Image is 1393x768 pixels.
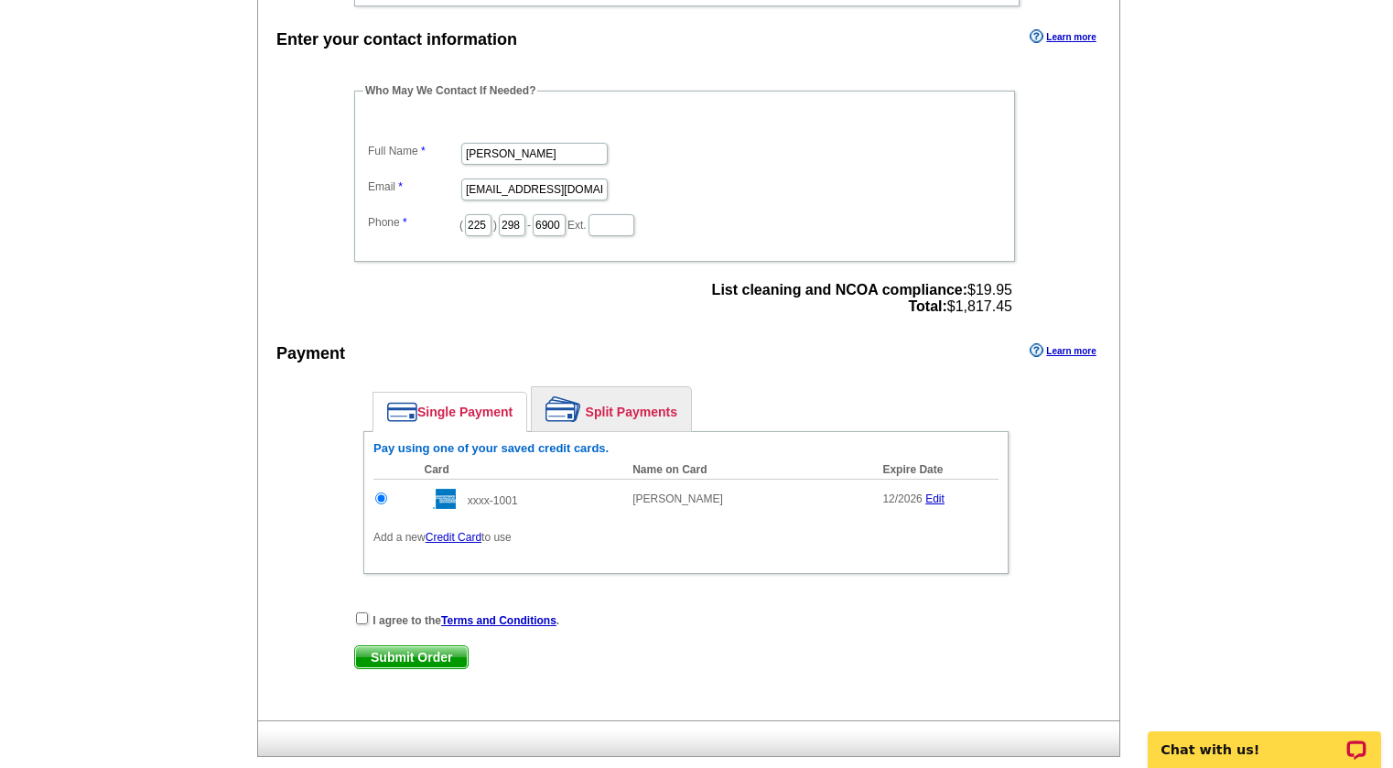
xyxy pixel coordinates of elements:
[1136,710,1393,768] iframe: LiveChat chat widget
[276,341,345,366] div: Payment
[882,492,922,505] span: 12/2026
[373,393,526,431] a: Single Payment
[873,460,999,480] th: Expire Date
[368,178,459,195] label: Email
[373,441,999,456] h6: Pay using one of your saved credit cards.
[1030,343,1096,358] a: Learn more
[373,614,559,627] strong: I agree to the .
[532,387,691,431] a: Split Payments
[632,492,723,505] span: [PERSON_NAME]
[373,529,999,546] p: Add a new to use
[545,396,581,422] img: split-payment.png
[368,143,459,159] label: Full Name
[368,214,459,231] label: Phone
[425,489,456,509] img: amex.gif
[276,27,517,52] div: Enter your contact information
[1030,29,1096,44] a: Learn more
[468,494,518,507] span: xxxx-1001
[925,492,945,505] a: Edit
[441,614,556,627] a: Terms and Conditions
[712,282,967,297] strong: List cleaning and NCOA compliance:
[623,460,873,480] th: Name on Card
[712,282,1012,315] span: $19.95 $1,817.45
[363,210,1006,238] dd: ( ) - Ext.
[416,460,624,480] th: Card
[908,298,946,314] strong: Total:
[355,646,468,668] span: Submit Order
[387,402,417,422] img: single-payment.png
[363,82,537,99] legend: Who May We Contact If Needed?
[426,531,481,544] a: Credit Card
